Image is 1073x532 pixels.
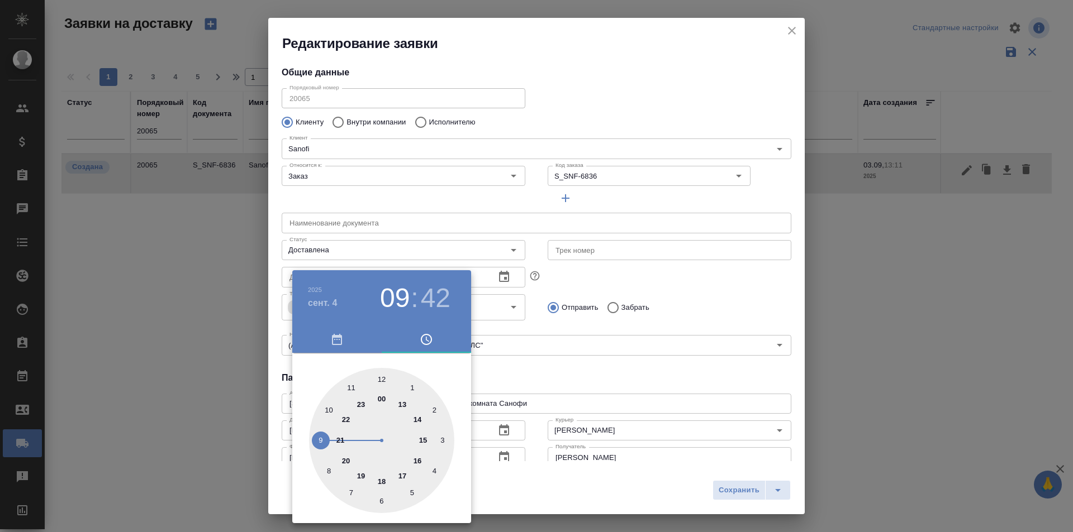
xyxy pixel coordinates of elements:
[421,282,450,314] button: 42
[308,296,338,310] button: сент. 4
[308,286,322,293] button: 2025
[380,282,410,314] button: 09
[411,282,418,314] h3: :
